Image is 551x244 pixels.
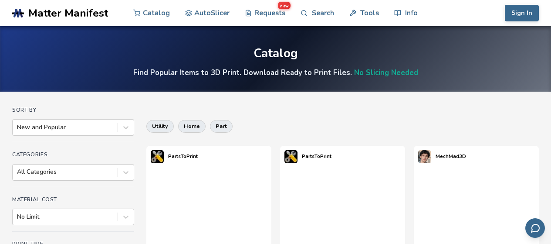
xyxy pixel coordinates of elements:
h4: Sort By [12,107,134,113]
a: No Slicing Needed [354,68,418,78]
input: New and Popular [17,124,19,131]
button: utility [146,120,174,132]
p: PartsToPrint [302,152,331,161]
p: MechMad3D [436,152,466,161]
input: No Limit [17,213,19,220]
button: part [210,120,233,132]
span: new [278,2,291,9]
button: home [178,120,206,132]
input: All Categories [17,168,19,175]
img: PartsToPrint's profile [284,150,297,163]
h4: Categories [12,151,134,158]
div: Catalog [254,47,298,60]
button: Send feedback via email [525,218,545,238]
h4: Material Cost [12,196,134,203]
img: PartsToPrint's profile [151,150,164,163]
a: PartsToPrint's profilePartsToPrint [146,146,202,168]
a: MechMad3D's profileMechMad3D [414,146,470,168]
span: Matter Manifest [28,7,108,19]
button: Sign In [505,5,539,21]
a: PartsToPrint's profilePartsToPrint [280,146,336,168]
p: PartsToPrint [168,152,198,161]
img: MechMad3D's profile [418,150,431,163]
h4: Find Popular Items to 3D Print. Download Ready to Print Files. [133,68,418,78]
